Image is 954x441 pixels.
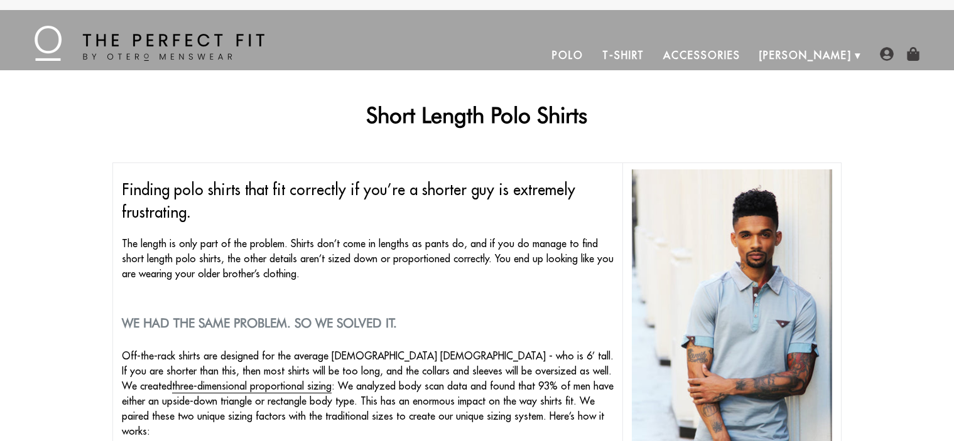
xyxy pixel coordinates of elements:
h2: We had the same problem. So we solved it. [122,316,614,331]
a: Accessories [654,40,749,70]
span: Finding polo shirts that fit correctly if you’re a shorter guy is extremely frustrating. [122,180,575,221]
a: Polo [543,40,593,70]
span: Off-the-rack shirts are designed for the average [DEMOGRAPHIC_DATA] [DEMOGRAPHIC_DATA] - who is 6... [122,349,614,437]
h1: Short Length Polo Shirts [112,102,842,128]
p: The length is only part of the problem. Shirts don’t come in lengths as pants do, and if you do m... [122,236,614,281]
a: [PERSON_NAME] [750,40,861,70]
img: user-account-icon.png [880,47,894,61]
a: T-Shirt [593,40,654,70]
img: The Perfect Fit - by Otero Menswear - Logo [35,26,264,61]
img: shopping-bag-icon.png [906,47,920,61]
a: three-dimensional proportional sizing [172,380,332,393]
